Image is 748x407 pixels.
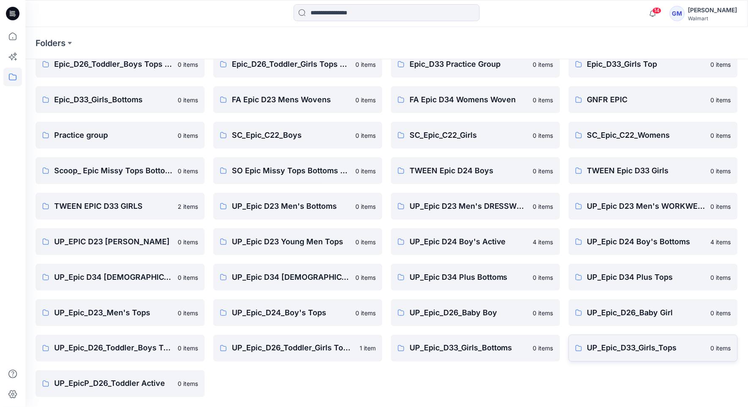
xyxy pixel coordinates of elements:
p: TWEEN Epic D24 Boys [410,165,528,177]
p: 0 items [533,273,553,282]
div: [PERSON_NAME] [688,5,737,15]
a: UP_Epic D24 Boy's Active4 items [391,228,560,255]
div: Walmart [688,15,737,22]
p: 0 items [533,131,553,140]
p: 0 items [533,202,553,211]
a: UP_Epic D23 Men's DRESSWEAR0 items [391,193,560,220]
a: UP_Epic_D23_Men's Tops0 items [36,299,205,326]
a: UP_Epic D24 Boy's Bottoms4 items [569,228,738,255]
p: SC_Epic_C22_Girls [410,129,528,141]
p: Epic_D26_Toddler_Girls Tops & Bottoms [232,58,350,70]
p: 0 items [711,96,731,104]
p: 0 items [355,60,376,69]
p: UP_Epic_D33_Girls_Bottoms [410,342,528,354]
p: 0 items [711,60,731,69]
p: 0 items [355,96,376,104]
a: UP_Epic D34 [DEMOGRAPHIC_DATA] Top0 items [213,264,382,291]
p: 0 items [533,96,553,104]
p: 0 items [355,131,376,140]
div: GM [670,6,685,21]
p: 0 items [711,202,731,211]
p: Epic_D33_Girls_Bottoms [54,94,173,106]
p: UP_Epic_D26_Toddler_Boys Tops & Bottoms [54,342,173,354]
p: 0 items [178,344,198,353]
p: 0 items [711,344,731,353]
p: 1 item [360,344,376,353]
a: Epic_D33_Girls_Bottoms0 items [36,86,205,113]
p: 0 items [178,96,198,104]
a: UP_Epic D34 Plus Tops0 items [569,264,738,291]
p: FA Epic D23 Mens Wovens [232,94,350,106]
p: 0 items [178,238,198,246]
p: UP_Epic_D26_Toddler_Girls Tops & Bottoms [232,342,355,354]
a: UP_Epic_D33_Girls_Tops0 items [569,335,738,362]
p: 0 items [178,309,198,317]
p: 4 items [711,238,731,246]
p: UP_Epic D23 Men's DRESSWEAR [410,200,528,212]
p: SC_Epic_C22_Boys [232,129,350,141]
p: UP_Epic D23 Men's Bottoms [232,200,350,212]
p: 0 items [711,131,731,140]
p: UP_Epic D24 Boy's Bottoms [587,236,706,248]
a: UP_Epic D23 Men's WORKWEAR0 items [569,193,738,220]
a: UP_Epic D23 Men's Bottoms0 items [213,193,382,220]
p: 0 items [178,273,198,282]
p: UP_Epic D34 Plus Bottoms [410,271,528,283]
p: 0 items [533,60,553,69]
p: GNFR EPIC [587,94,706,106]
p: Practice group [54,129,173,141]
p: FA Epic D34 Womens Woven [410,94,528,106]
a: UP_EpicP_D26_Toddler Active0 items [36,370,205,397]
p: SO Epic Missy Tops Bottoms Dress [232,165,350,177]
p: UP_Epic D34 [DEMOGRAPHIC_DATA] Top [232,271,350,283]
p: 0 items [355,238,376,246]
a: TWEEN Epic D24 Boys0 items [391,157,560,184]
a: SO Epic Missy Tops Bottoms Dress0 items [213,157,382,184]
a: SC_Epic_C22_Womens0 items [569,122,738,149]
a: FA Epic D23 Mens Wovens0 items [213,86,382,113]
p: UP_Epic_D26_Baby Boy [410,307,528,319]
p: UP_Epic_D26_Baby Girl [587,307,706,319]
p: UP_Epic D23 Men's WORKWEAR [587,200,706,212]
a: FA Epic D34 Womens Woven0 items [391,86,560,113]
p: 0 items [533,309,553,317]
a: GNFR EPIC0 items [569,86,738,113]
p: 0 items [178,380,198,388]
p: TWEEN Epic D33 Girls [587,165,706,177]
p: UP_Epic_D23_Men's Tops [54,307,173,319]
a: UP_Epic D34 [DEMOGRAPHIC_DATA] Bottoms0 items [36,264,205,291]
p: SC_Epic_C22_Womens [587,129,706,141]
p: UP_Epic D23 Young Men Tops [232,236,350,248]
a: Epic_D26_Toddler_Boys Tops & Bottoms0 items [36,51,205,78]
a: SC_Epic_C22_Girls0 items [391,122,560,149]
a: Epic_D26_Toddler_Girls Tops & Bottoms0 items [213,51,382,78]
p: 0 items [711,167,731,175]
p: 0 items [355,273,376,282]
p: UP_Epic_D24_Boy's Tops [232,307,350,319]
p: UP_EPIC D23 [PERSON_NAME] [54,236,173,248]
p: 2 items [178,202,198,211]
a: Practice group0 items [36,122,205,149]
a: UP_Epic_D26_Baby Girl0 items [569,299,738,326]
p: UP_Epic D34 [DEMOGRAPHIC_DATA] Bottoms [54,271,173,283]
p: UP_EpicP_D26_Toddler Active [54,378,173,390]
a: TWEEN Epic D33 Girls0 items [569,157,738,184]
p: TWEEN EPIC D33 GIRLS [54,200,173,212]
p: Epic_D33 Practice Group [410,58,528,70]
p: 4 items [533,238,553,246]
p: 0 items [355,167,376,175]
p: UP_Epic D24 Boy's Active [410,236,528,248]
a: UP_Epic_D33_Girls_Bottoms0 items [391,335,560,362]
a: Folders [36,37,66,49]
a: UP_EPIC D23 [PERSON_NAME]0 items [36,228,205,255]
p: 0 items [533,344,553,353]
a: SC_Epic_C22_Boys0 items [213,122,382,149]
p: UP_Epic_D33_Girls_Tops [587,342,706,354]
p: Scoop_ Epic Missy Tops Bottoms Dress [54,165,173,177]
p: Epic_D33_Girls Top [587,58,706,70]
p: 0 items [711,309,731,317]
p: UP_Epic D34 Plus Tops [587,271,706,283]
p: Epic_D26_Toddler_Boys Tops & Bottoms [54,58,173,70]
span: 14 [652,7,662,14]
a: Epic_D33_Girls Top0 items [569,51,738,78]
